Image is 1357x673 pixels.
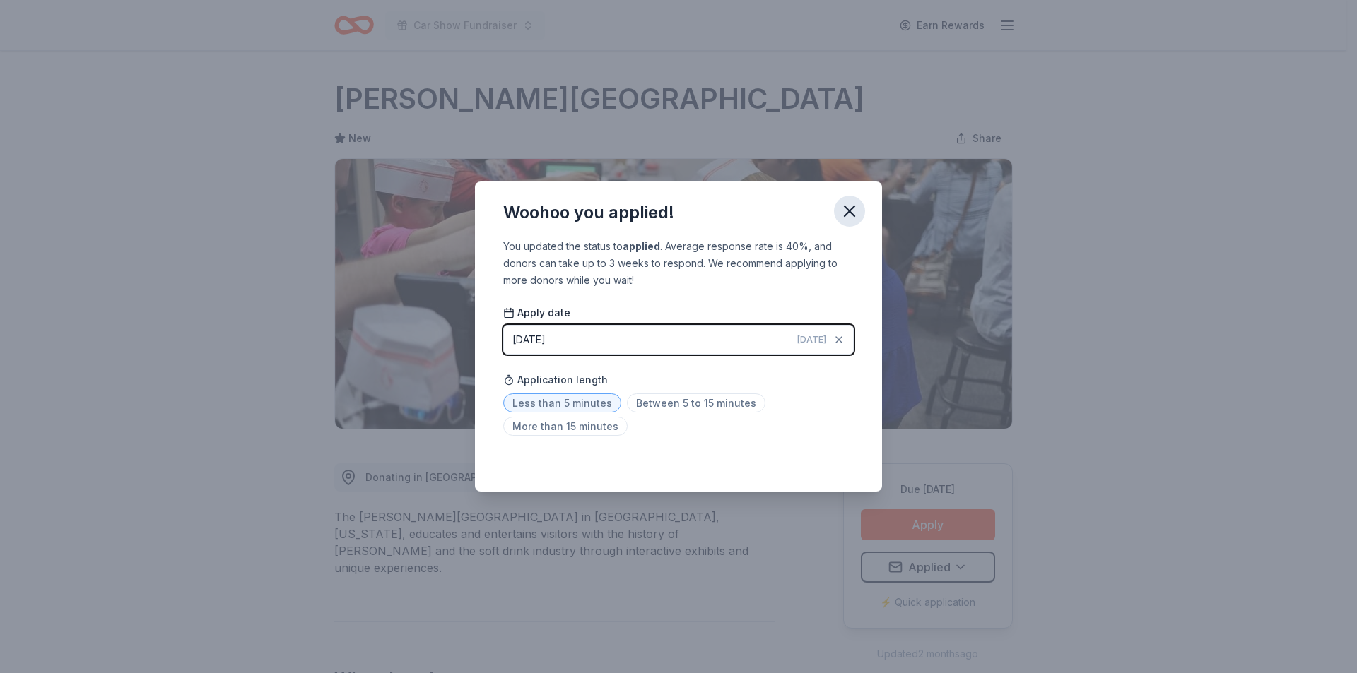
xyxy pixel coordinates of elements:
span: Application length [503,371,608,388]
span: Apply date [503,306,570,320]
span: Between 5 to 15 minutes [627,393,765,412]
div: [DATE] [512,331,546,348]
button: [DATE][DATE] [503,325,854,355]
span: [DATE] [797,334,826,345]
div: Woohoo you applied! [503,201,674,224]
span: Less than 5 minutes [503,393,621,412]
b: applied [623,240,660,252]
div: You updated the status to . Average response rate is 40%, and donors can take up to 3 weeks to re... [503,238,854,289]
span: More than 15 minutes [503,417,628,436]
